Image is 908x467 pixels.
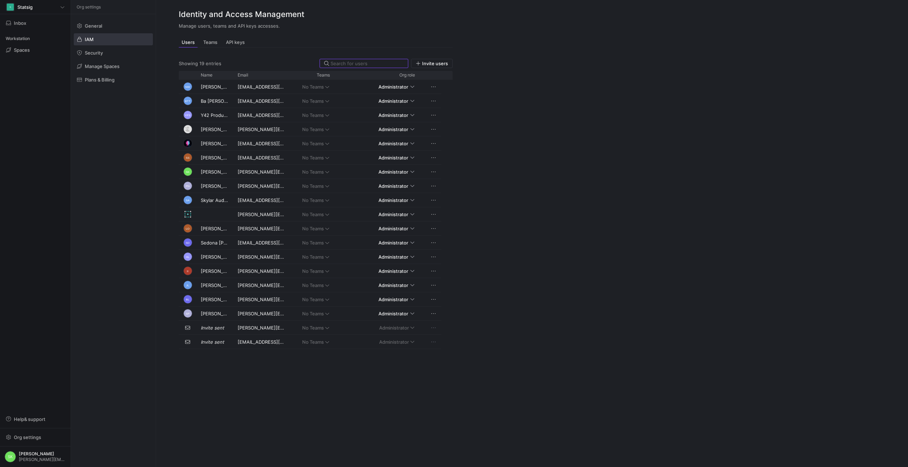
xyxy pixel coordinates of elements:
span: Manage Spaces [85,63,120,69]
h2: Identity and Access Management [179,9,453,20]
div: Press SPACE to select this row. [179,94,441,108]
div: [PERSON_NAME] [196,80,233,94]
span: Spaces [14,47,30,53]
div: [PERSON_NAME][EMAIL_ADDRESS][DOMAIN_NAME] [233,306,289,320]
div: Press SPACE to select this row. [179,179,441,193]
img: https://lh3.googleusercontent.com/a-/ACNPEu9K0NA4nyHaeR8smRh1ohoGMWyUALYAW_KvLOW-=s96-c [183,125,192,134]
span: General [85,23,102,29]
span: Administrator [378,141,408,146]
span: Administrator [378,268,408,274]
div: JL [183,281,192,289]
div: [PERSON_NAME][EMAIL_ADDRESS][DOMAIN_NAME] [233,165,289,179]
span: Administrator [378,282,408,288]
a: Plans & Billing [74,74,153,86]
div: PN [183,181,192,190]
div: II [183,266,192,275]
div: BTT [183,96,192,105]
div: [EMAIL_ADDRESS][DOMAIN_NAME] [233,335,289,349]
div: Invite sent [196,335,233,349]
div: [PERSON_NAME][EMAIL_ADDRESS][DOMAIN_NAME] [233,179,289,193]
div: LO [183,224,192,233]
div: Press SPACE to select this row. [179,250,441,264]
div: [PERSON_NAME][EMAIL_ADDRESS][DOMAIN_NAME] [233,278,289,292]
span: API keys [226,40,245,45]
p: Manage users, teams and API keys accesses. [179,23,453,29]
div: [PERSON_NAME] [196,250,233,264]
span: Org settings [14,434,41,440]
span: Statsig [17,4,33,10]
div: BL [183,295,192,304]
div: [PERSON_NAME][EMAIL_ADDRESS][DOMAIN_NAME] [233,292,289,306]
div: [EMAIL_ADDRESS][PERSON_NAME][DOMAIN_NAME] [233,94,289,108]
button: Help& support [3,413,68,425]
div: [PERSON_NAME] [196,179,233,193]
div: SK [183,167,192,176]
div: [PERSON_NAME] [196,122,233,136]
div: [PERSON_NAME][EMAIL_ADDRESS][DOMAIN_NAME] [233,221,289,235]
div: Workstation [3,33,68,44]
div: Press SPACE to select this row. [179,136,441,151]
span: Administrator [378,297,408,302]
div: Press SPACE to select this row. [179,306,441,321]
span: Administrator [378,155,408,161]
div: SK [5,451,16,462]
div: [PERSON_NAME] [196,292,233,306]
button: Org settings [3,431,68,443]
div: Press SPACE to select this row. [179,335,441,349]
div: [PERSON_NAME] [196,278,233,292]
div: NW [183,82,192,91]
div: Press SPACE to select this row. [179,264,441,278]
img: https://lh3.googleusercontent.com/a/ALm5wu3PEn4-AfJf_JzkfWLc9Frtk-AzxSMAOJe8yP8qrw=s96-c [183,139,192,148]
div: Invite sent [196,321,233,334]
div: [PERSON_NAME][EMAIL_ADDRESS][DOMAIN_NAME] [233,264,289,278]
a: Manage Spaces [74,60,153,72]
span: Administrator [378,84,408,90]
span: Teams [203,40,217,45]
div: [PERSON_NAME][EMAIL_ADDRESS][DOMAIN_NAME] [233,122,289,136]
div: Ba [PERSON_NAME] [196,94,233,108]
span: Email [238,73,248,78]
div: Showing 19 entries [179,61,221,66]
span: Administrator [378,169,408,175]
button: Inbox [3,17,68,29]
div: [EMAIL_ADDRESS][DOMAIN_NAME] [233,236,289,249]
div: [PERSON_NAME] [196,165,233,179]
div: Press SPACE to select this row. [179,221,441,236]
span: Invite users [422,61,448,66]
div: [PERSON_NAME] [196,151,233,164]
span: Administrator [378,98,408,104]
div: [PERSON_NAME][EMAIL_ADDRESS][DOMAIN_NAME] [233,250,289,264]
span: Help & support [14,416,45,422]
div: [EMAIL_ADDRESS][DOMAIN_NAME] [233,80,289,94]
span: Administrator [378,197,408,203]
span: Inbox [14,20,26,26]
span: Org role [399,73,415,78]
a: Org settings [3,435,68,441]
span: Name [201,73,212,78]
span: [PERSON_NAME][EMAIL_ADDRESS][DOMAIN_NAME] [19,457,66,462]
div: SD [183,238,192,247]
span: Security [85,50,103,56]
div: Press SPACE to select this row. [179,80,441,94]
div: [EMAIL_ADDRESS][DOMAIN_NAME] [233,136,289,150]
div: Skylar Audesirk [196,193,233,207]
div: Press SPACE to select this row. [179,165,441,179]
div: Press SPACE to select this row. [179,193,441,207]
span: Users [182,40,195,45]
div: [PERSON_NAME] [196,221,233,235]
div: YPS [183,111,192,119]
div: Press SPACE to select this row. [179,122,441,136]
div: SP [183,309,192,318]
div: [PERSON_NAME] [PERSON_NAME] [196,136,233,150]
span: [PERSON_NAME] [19,451,66,456]
div: Press SPACE to select this row. [179,278,441,292]
span: Administrator [378,226,408,231]
div: [PERSON_NAME] [196,306,233,320]
div: Press SPACE to select this row. [179,151,441,165]
span: Administrator [378,126,408,132]
span: Org settings [77,5,101,10]
span: Administrator [378,254,408,260]
span: Plans & Billing [85,77,115,83]
div: Press SPACE to select this row. [179,108,441,122]
div: Press SPACE to select this row. [179,236,441,250]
